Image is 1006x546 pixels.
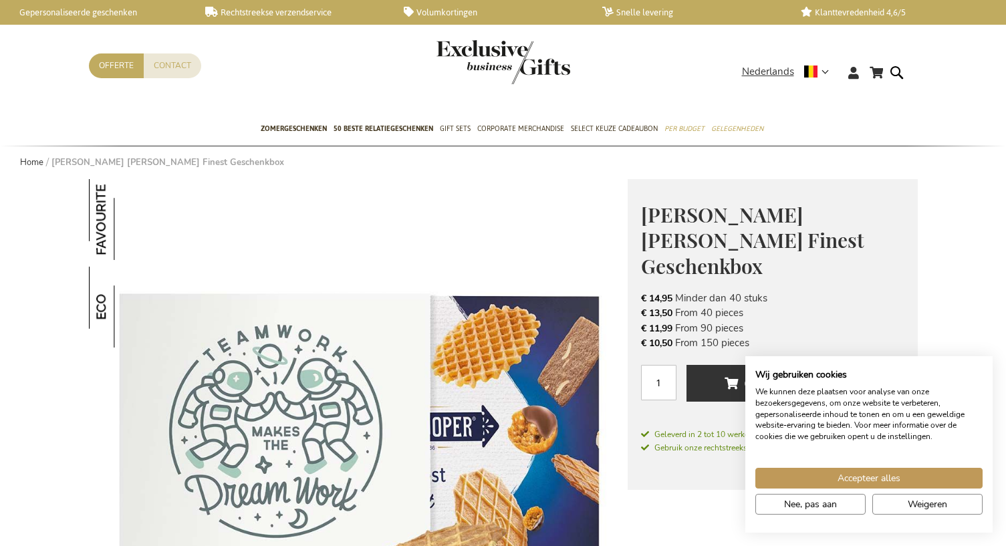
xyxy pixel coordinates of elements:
[205,7,382,18] a: Rechtstreekse verzendservice
[51,156,284,168] strong: [PERSON_NAME] [PERSON_NAME] Finest Geschenkbox
[641,365,676,400] input: Aantal
[755,369,983,381] h2: Wij gebruiken cookies
[641,307,672,319] span: € 13,50
[89,179,170,260] img: Jules Destrooper Jules' Finest Geschenkbox
[641,335,904,350] li: From 150 pieces
[664,122,705,136] span: Per Budget
[20,156,43,168] a: Home
[641,337,672,350] span: € 10,50
[711,122,763,136] span: Gelegenheden
[89,267,170,348] img: Jules Destrooper Jules' Finest Geschenkbox
[641,201,864,279] span: [PERSON_NAME] [PERSON_NAME] Finest Geschenkbox
[908,497,947,511] span: Weigeren
[641,428,904,440] a: Geleverd in 2 tot 10 werkdagen
[641,305,904,320] li: From 40 pieces
[7,7,184,18] a: Gepersonaliseerde geschenken
[742,64,794,80] span: Nederlands
[641,291,904,305] li: Minder dan 40 stuks
[641,442,806,453] span: Gebruik onze rechtstreekse verzendservice
[641,322,672,335] span: € 11,99
[725,373,866,394] span: Ontwerp en voeg toe
[838,471,900,485] span: Accepteer alles
[440,122,471,136] span: Gift Sets
[872,494,983,515] button: Alle cookies weigeren
[571,122,658,136] span: Select Keuze Cadeaubon
[436,40,503,84] a: store logo
[742,64,838,80] div: Nederlands
[436,40,570,84] img: Exclusive Business gifts logo
[755,468,983,489] button: Accepteer alle cookies
[641,440,806,454] a: Gebruik onze rechtstreekse verzendservice
[755,386,983,442] p: We kunnen deze plaatsen voor analyse van onze bezoekersgegevens, om onze website te verbeteren, g...
[404,7,581,18] a: Volumkortingen
[89,53,144,78] a: Offerte
[334,122,433,136] span: 50 beste relatiegeschenken
[144,53,201,78] a: Contact
[261,122,327,136] span: Zomergeschenken
[641,321,904,335] li: From 90 pieces
[641,292,672,305] span: € 14,95
[801,7,978,18] a: Klanttevredenheid 4,6/5
[602,7,779,18] a: Snelle levering
[784,497,837,511] span: Nee, pas aan
[755,494,866,515] button: Pas cookie voorkeuren aan
[477,122,564,136] span: Corporate Merchandise
[686,365,904,402] button: Ontwerp en voeg toe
